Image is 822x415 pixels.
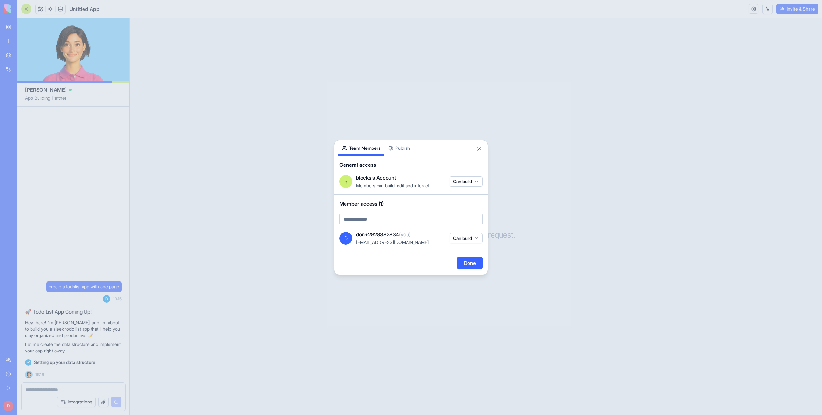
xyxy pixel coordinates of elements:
[339,200,483,208] span: Member access (1)
[356,174,396,182] span: blocks's Account
[356,183,429,188] span: Members can build, edit and interact
[457,257,483,269] button: Done
[384,140,414,156] button: Publish
[356,231,411,238] span: don+2928382834
[450,176,483,187] button: Can build
[345,178,347,185] span: b
[339,232,352,245] span: D
[339,161,483,169] span: General access
[399,231,411,238] span: (you)
[338,140,384,156] button: Team Members
[450,233,483,243] button: Can build
[356,240,429,245] span: [EMAIL_ADDRESS][DOMAIN_NAME]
